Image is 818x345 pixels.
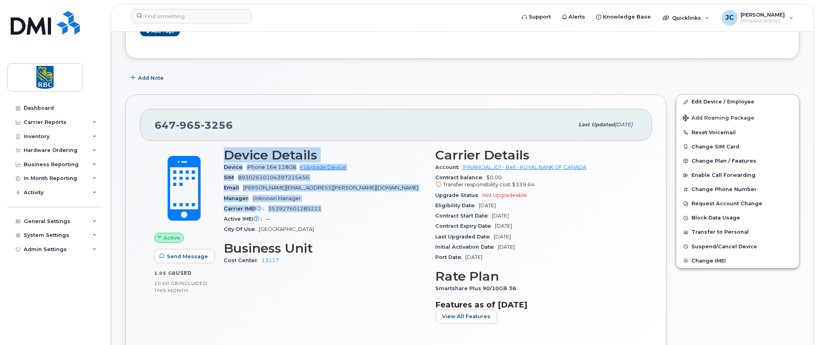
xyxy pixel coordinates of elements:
[436,192,483,198] span: Upgrade Status
[224,257,261,263] span: Cost Center
[512,182,535,187] span: $339.64
[266,216,271,222] span: —
[578,122,615,127] span: Last updated
[436,309,497,324] button: View All Features
[691,244,757,249] span: Suspend/Cancel Device
[676,254,799,268] button: Change IMEI
[442,313,491,320] span: View All Features
[224,241,426,255] h3: Business Unit
[436,164,463,170] span: Account
[300,164,346,170] a: + Upgrade Device
[224,148,426,162] h3: Device Details
[741,18,785,24] span: Wireless Admin
[591,9,656,25] a: Knowledge Base
[155,119,233,131] span: 647
[498,244,515,250] span: [DATE]
[676,126,799,140] button: Reset Voicemail
[154,280,208,293] span: included this month
[479,202,496,208] span: [DATE]
[224,185,243,191] span: Email
[436,202,479,208] span: Eligibility Date
[436,234,494,240] span: Last Upgraded Date
[154,249,215,263] button: Send Message
[201,119,233,131] span: 3256
[741,11,785,18] span: [PERSON_NAME]
[268,206,321,212] span: 353927601285221
[676,154,799,168] button: Change Plan / Features
[529,13,551,21] span: Support
[676,168,799,182] button: Enable Call Forwarding
[176,270,192,276] span: used
[569,13,585,21] span: Alerts
[167,253,208,260] span: Send Message
[657,10,715,26] div: Quicklinks
[495,223,512,229] span: [DATE]
[436,223,495,229] span: Contract Expiry Date
[436,244,498,250] span: Initial Activation Date
[691,172,756,178] span: Enable Call Forwarding
[224,174,238,180] span: SIM
[676,240,799,254] button: Suspend/Cancel Device
[466,254,483,260] span: [DATE]
[224,216,266,222] span: Active IMEI
[676,225,799,239] button: Transfer to Personal
[436,174,487,180] span: Contract balance
[691,158,756,164] span: Change Plan / Features
[436,300,638,309] h3: Features as of [DATE]
[676,211,799,225] button: Block Data Usage
[444,182,511,187] span: Transfer responsibility cost
[247,164,297,170] span: iPhone 16e 128GB
[556,9,591,25] a: Alerts
[224,195,253,201] span: Manager
[253,195,301,201] span: Unknown Manager
[125,71,170,85] button: Add Note
[163,234,180,242] span: Active
[436,213,492,219] span: Contract Start Date
[483,192,527,198] span: Not Upgradeable
[132,9,251,23] input: Find something...
[463,164,587,170] a: [FINANCIAL_ID] - Bell - ROYAL BANK OF CANADA
[492,213,509,219] span: [DATE]
[676,109,799,126] button: Add Roaming Package
[603,13,651,21] span: Knowledge Base
[672,15,701,21] span: Quicklinks
[224,206,268,212] span: Carrier IMEI
[176,119,201,131] span: 965
[224,164,247,170] span: Device
[243,185,418,191] span: [PERSON_NAME][EMAIL_ADDRESS][PERSON_NAME][DOMAIN_NAME]
[436,148,638,162] h3: Carrier Details
[436,254,466,260] span: Port Date
[436,174,638,189] span: $0.00
[683,115,754,122] span: Add Roaming Package
[615,122,633,127] span: [DATE]
[494,234,511,240] span: [DATE]
[436,285,521,291] span: Smartshare Plus 90/10GB 36
[224,226,259,232] span: City Of Use
[676,182,799,197] button: Change Phone Number
[138,74,164,82] span: Add Note
[725,13,734,22] span: JC
[516,9,556,25] a: Support
[436,269,638,283] h3: Rate Plan
[716,10,799,26] div: Jenn Carlson
[154,270,176,276] span: 1.05 GB
[154,281,179,286] span: 10.00 GB
[676,95,799,109] a: Edit Device / Employee
[259,226,314,232] span: [GEOGRAPHIC_DATA]
[261,257,279,263] a: 13117
[238,174,309,180] span: 89302610104397215456
[676,140,799,154] button: Change SIM Card
[676,197,799,211] button: Request Account Change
